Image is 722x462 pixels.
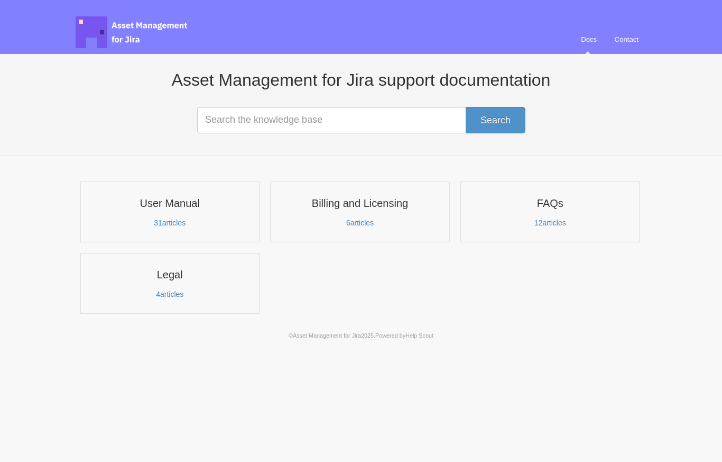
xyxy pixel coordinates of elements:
[154,219,162,227] span: 31
[573,25,605,54] a: Docs
[480,115,511,125] span: Search
[197,107,525,133] input: Search the knowledge base
[156,290,160,298] span: 4
[80,182,260,242] a: User Manual 31articles
[76,331,646,340] p: © 2025.
[87,218,253,228] p: articles
[460,182,640,242] a: FAQs 12articles
[87,196,253,210] h3: User Manual
[277,218,442,228] p: articles
[87,289,253,299] p: articles
[405,332,433,339] a: Help Scout
[76,16,189,48] span: Asset Management for Jira Docs
[467,218,633,228] p: articles
[87,268,253,282] h3: Legal
[607,25,646,54] a: Contact
[293,332,361,339] a: Asset Management for Jira
[375,332,433,339] span: Powered by
[466,107,525,133] button: Search
[270,182,449,242] a: Billing and Licensing 6articles
[277,196,442,210] h3: Billing and Licensing
[534,219,543,227] span: 12
[467,196,633,210] h3: FAQs
[346,219,350,227] span: 6
[80,253,260,314] a: Legal 4articles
